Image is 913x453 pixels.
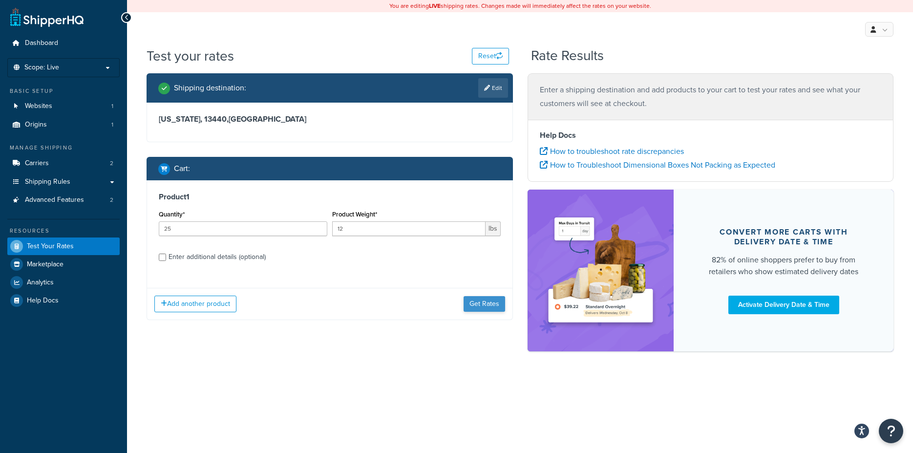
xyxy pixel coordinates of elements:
[7,191,120,209] li: Advanced Features
[154,296,236,312] button: Add another product
[169,250,266,264] div: Enter additional details (optional)
[25,39,58,47] span: Dashboard
[540,129,882,141] h4: Help Docs
[159,192,501,202] h3: Product 1
[7,237,120,255] a: Test Your Rates
[25,121,47,129] span: Origins
[486,221,501,236] span: lbs
[542,204,659,337] img: feature-image-ddt-36eae7f7280da8017bfb280eaccd9c446f90b1fe08728e4019434db127062ab4.png
[540,83,882,110] p: Enter a shipping destination and add products to your cart to test your rates and see what your c...
[27,242,74,251] span: Test Your Rates
[478,78,508,98] a: Edit
[540,159,775,171] a: How to Troubleshoot Dimensional Boxes Not Packing as Expected
[25,159,49,168] span: Carriers
[159,254,166,261] input: Enter additional details (optional)
[7,191,120,209] a: Advanced Features2
[7,274,120,291] a: Analytics
[332,221,486,236] input: 0.00
[174,164,190,173] h2: Cart :
[111,102,113,110] span: 1
[25,178,70,186] span: Shipping Rules
[7,154,120,173] li: Carriers
[25,102,52,110] span: Websites
[7,292,120,309] a: Help Docs
[7,34,120,52] a: Dashboard
[174,84,246,92] h2: Shipping destination :
[7,227,120,235] div: Resources
[540,146,684,157] a: How to troubleshoot rate discrepancies
[7,97,120,115] li: Websites
[7,154,120,173] a: Carriers2
[7,116,120,134] a: Origins1
[7,116,120,134] li: Origins
[147,46,234,65] h1: Test your rates
[159,114,501,124] h3: [US_STATE], 13440 , [GEOGRAPHIC_DATA]
[111,121,113,129] span: 1
[159,211,185,218] label: Quantity*
[697,254,870,278] div: 82% of online shoppers prefer to buy from retailers who show estimated delivery dates
[7,144,120,152] div: Manage Shipping
[27,260,64,269] span: Marketplace
[697,227,870,247] div: Convert more carts with delivery date & time
[728,296,839,314] a: Activate Delivery Date & Time
[27,297,59,305] span: Help Docs
[7,173,120,191] a: Shipping Rules
[464,296,505,312] button: Get Rates
[7,256,120,273] a: Marketplace
[24,64,59,72] span: Scope: Live
[110,159,113,168] span: 2
[110,196,113,204] span: 2
[159,221,327,236] input: 0.0
[472,48,509,65] button: Reset
[25,196,84,204] span: Advanced Features
[429,1,441,10] b: LIVE
[27,279,54,287] span: Analytics
[879,419,903,443] button: Open Resource Center
[7,97,120,115] a: Websites1
[531,48,604,64] h2: Rate Results
[7,87,120,95] div: Basic Setup
[332,211,377,218] label: Product Weight*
